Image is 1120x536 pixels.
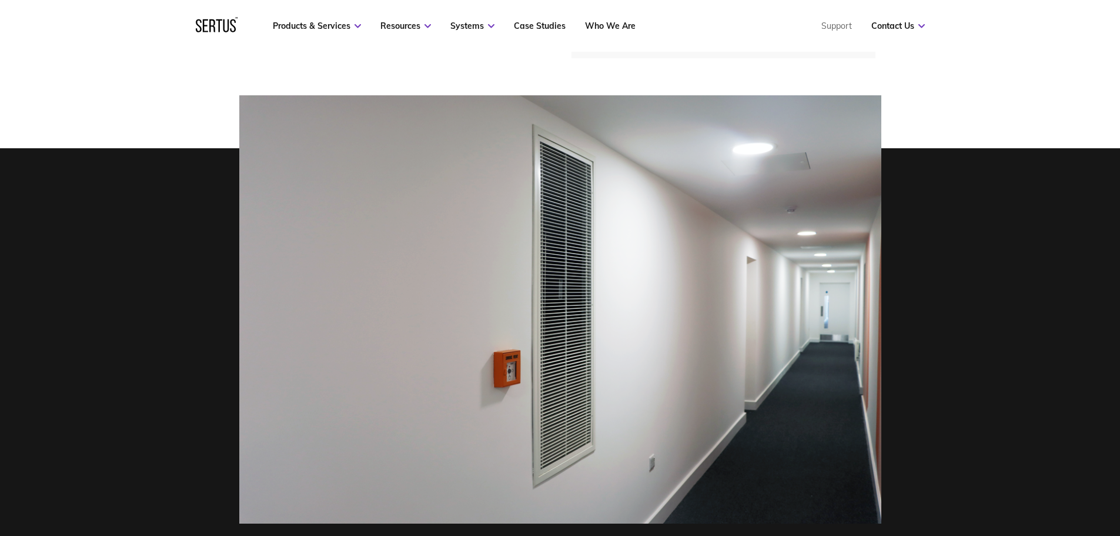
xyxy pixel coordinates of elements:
a: Products & Services [273,21,361,31]
a: Support [821,21,852,31]
iframe: Chat Widget [908,399,1120,536]
a: Contact Us [871,21,925,31]
a: Who We Are [585,21,636,31]
a: Systems [450,21,494,31]
a: Case Studies [514,21,566,31]
a: Resources [380,21,431,31]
